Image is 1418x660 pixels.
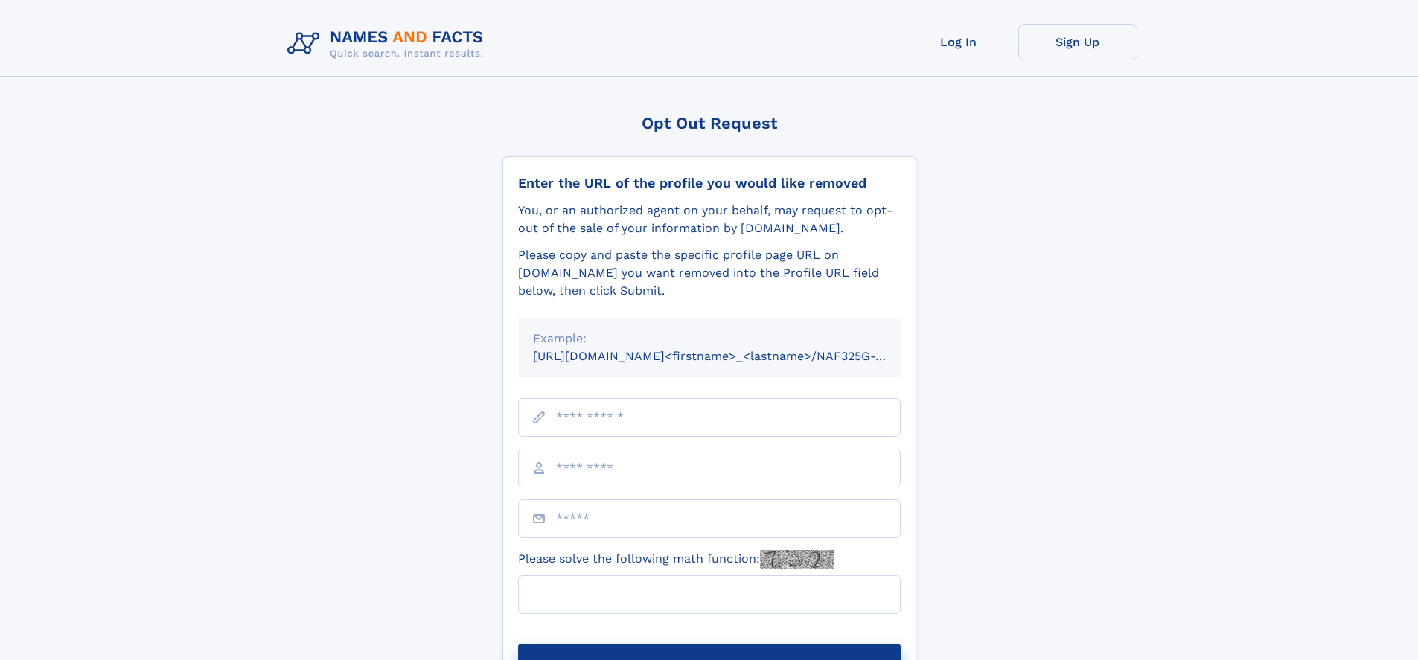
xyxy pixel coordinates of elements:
[518,202,901,237] div: You, or an authorized agent on your behalf, may request to opt-out of the sale of your informatio...
[518,246,901,300] div: Please copy and paste the specific profile page URL on [DOMAIN_NAME] you want removed into the Pr...
[281,24,496,64] img: Logo Names and Facts
[533,349,929,363] small: [URL][DOMAIN_NAME]<firstname>_<lastname>/NAF325G-xxxxxxxx
[1018,24,1137,60] a: Sign Up
[533,330,886,347] div: Example:
[518,175,901,191] div: Enter the URL of the profile you would like removed
[899,24,1018,60] a: Log In
[502,114,916,132] div: Opt Out Request
[518,550,834,569] label: Please solve the following math function:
